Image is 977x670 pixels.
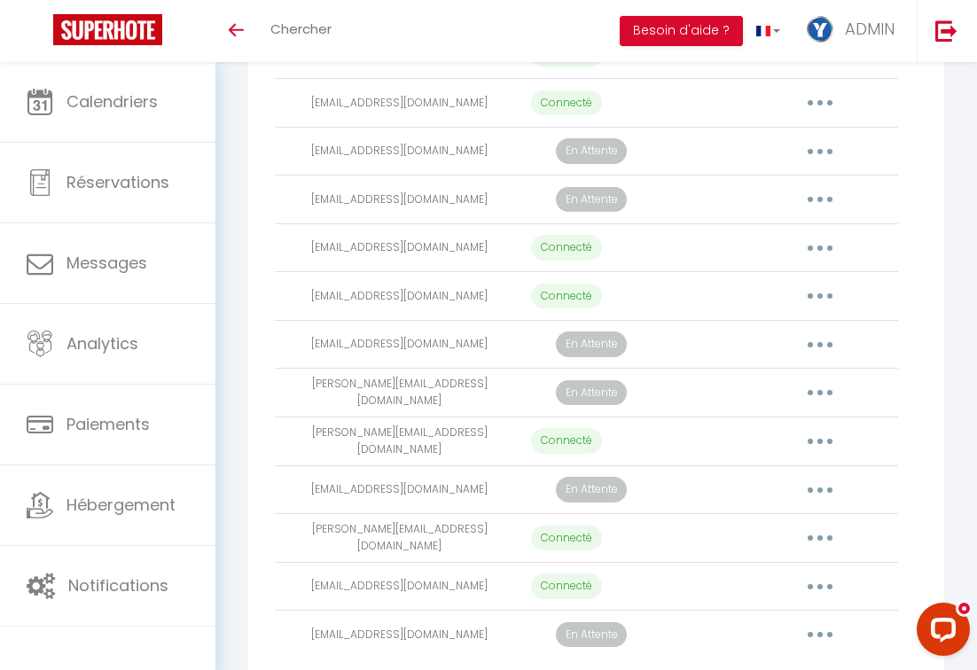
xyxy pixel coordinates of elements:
p: En Attente [556,187,627,213]
td: [PERSON_NAME][EMAIL_ADDRESS][DOMAIN_NAME] [275,369,524,417]
p: En Attente [556,138,627,164]
p: Connecté [531,235,602,261]
td: [EMAIL_ADDRESS][DOMAIN_NAME] [275,562,524,611]
td: [EMAIL_ADDRESS][DOMAIN_NAME] [275,79,524,128]
p: Connecté [531,526,602,551]
span: Notifications [68,574,168,596]
p: En Attente [556,331,627,357]
p: En Attente [556,477,627,502]
td: [PERSON_NAME][EMAIL_ADDRESS][DOMAIN_NAME] [275,417,524,465]
td: [EMAIL_ADDRESS][DOMAIN_NAME] [275,127,524,175]
p: En Attente [556,622,627,648]
td: [EMAIL_ADDRESS][DOMAIN_NAME] [275,320,524,369]
td: [PERSON_NAME][EMAIL_ADDRESS][DOMAIN_NAME] [275,514,524,563]
td: [EMAIL_ADDRESS][DOMAIN_NAME] [275,272,524,321]
td: [EMAIL_ADDRESS][DOMAIN_NAME] [275,611,524,659]
iframe: LiveChat chat widget [903,596,977,670]
img: logout [935,19,957,42]
p: Connecté [531,573,602,599]
p: Connecté [531,428,602,454]
span: ADMIN [845,18,895,40]
img: Super Booking [53,14,162,45]
span: Calendriers [66,90,158,113]
p: En Attente [556,380,627,406]
p: Connecté [531,284,602,309]
span: Messages [66,252,147,274]
p: Connecté [531,90,602,116]
span: Hébergement [66,494,176,516]
span: Réservations [66,171,169,193]
td: [EMAIL_ADDRESS][DOMAIN_NAME] [275,223,524,272]
span: Chercher [270,19,332,38]
span: Analytics [66,332,138,354]
td: [EMAIL_ADDRESS][DOMAIN_NAME] [275,465,524,514]
img: ... [807,16,833,43]
button: Besoin d'aide ? [620,16,743,46]
span: Paiements [66,413,150,435]
td: [EMAIL_ADDRESS][DOMAIN_NAME] [275,175,524,224]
